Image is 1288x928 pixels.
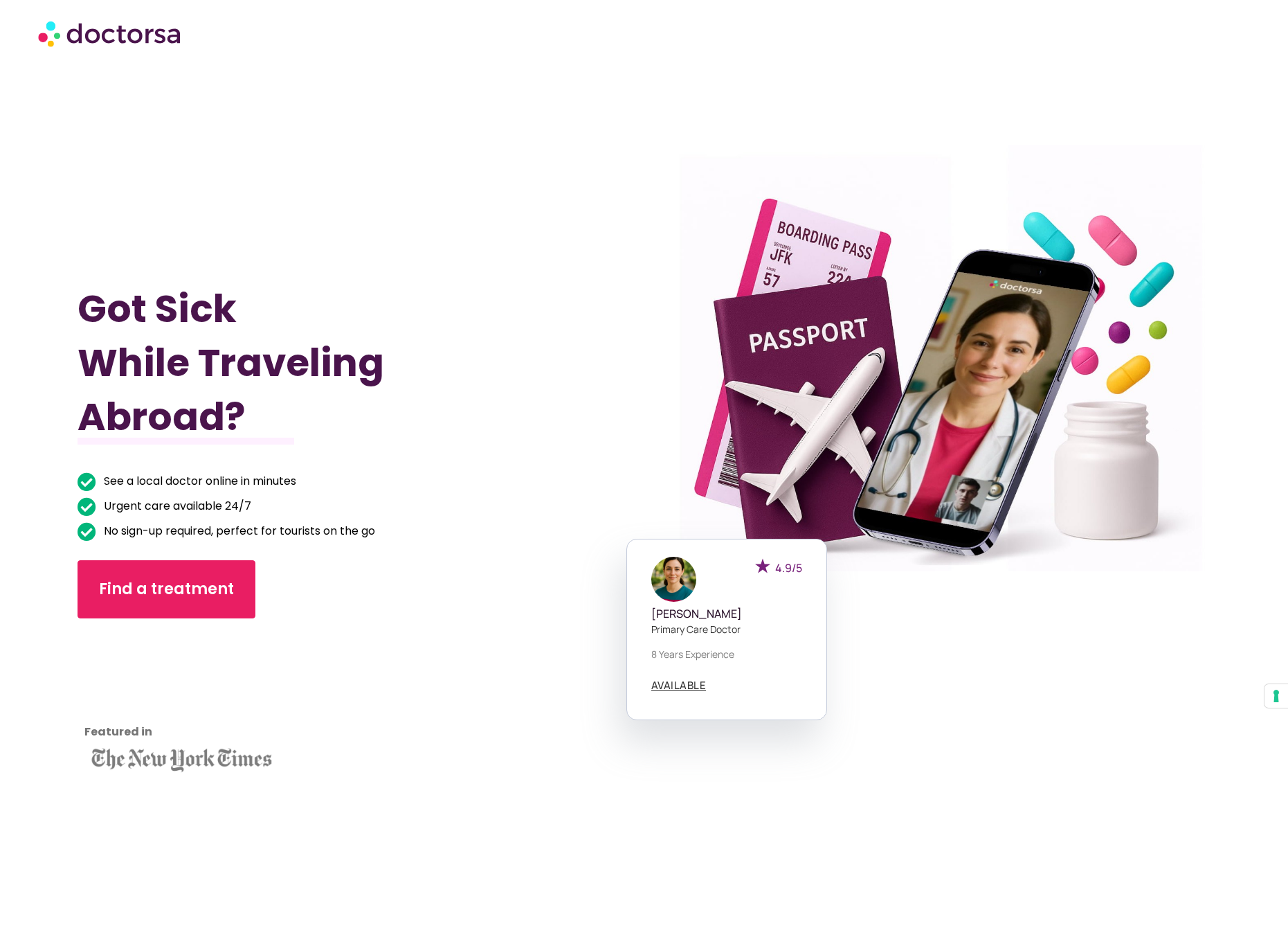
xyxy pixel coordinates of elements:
p: Primary care doctor [651,622,802,636]
a: Find a treatment [78,560,255,618]
strong: Featured in [84,724,152,740]
span: 4.9/5 [775,560,802,575]
span: Urgent care available 24/7 [100,497,251,516]
h1: Got Sick While Traveling Abroad? [78,282,559,444]
span: No sign-up required, perfect for tourists on the go [100,521,375,541]
iframe: Customer reviews powered by Trustpilot [84,639,209,743]
a: AVAILABLE [651,680,707,691]
h5: [PERSON_NAME] [651,607,802,621]
button: Your consent preferences for tracking technologies [1264,684,1288,708]
span: See a local doctor online in minutes [100,472,296,491]
p: 8 years experience [651,647,802,661]
span: Find a treatment [99,578,234,600]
